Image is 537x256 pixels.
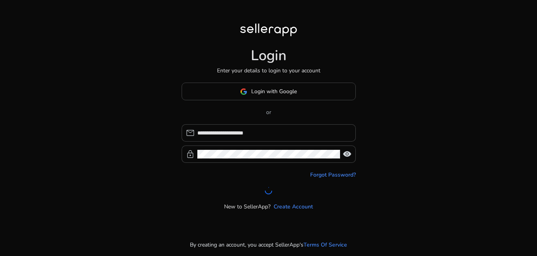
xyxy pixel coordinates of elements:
p: Enter your details to login to your account [217,66,320,75]
p: New to SellerApp? [224,203,270,211]
a: Create Account [274,203,313,211]
button: Login with Google [182,83,356,100]
span: visibility [342,149,352,159]
p: or [182,108,356,116]
h1: Login [251,47,287,64]
span: lock [186,149,195,159]
span: mail [186,128,195,138]
a: Terms Of Service [303,241,347,249]
span: Login with Google [251,87,297,96]
a: Forgot Password? [310,171,356,179]
img: google-logo.svg [240,88,247,95]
